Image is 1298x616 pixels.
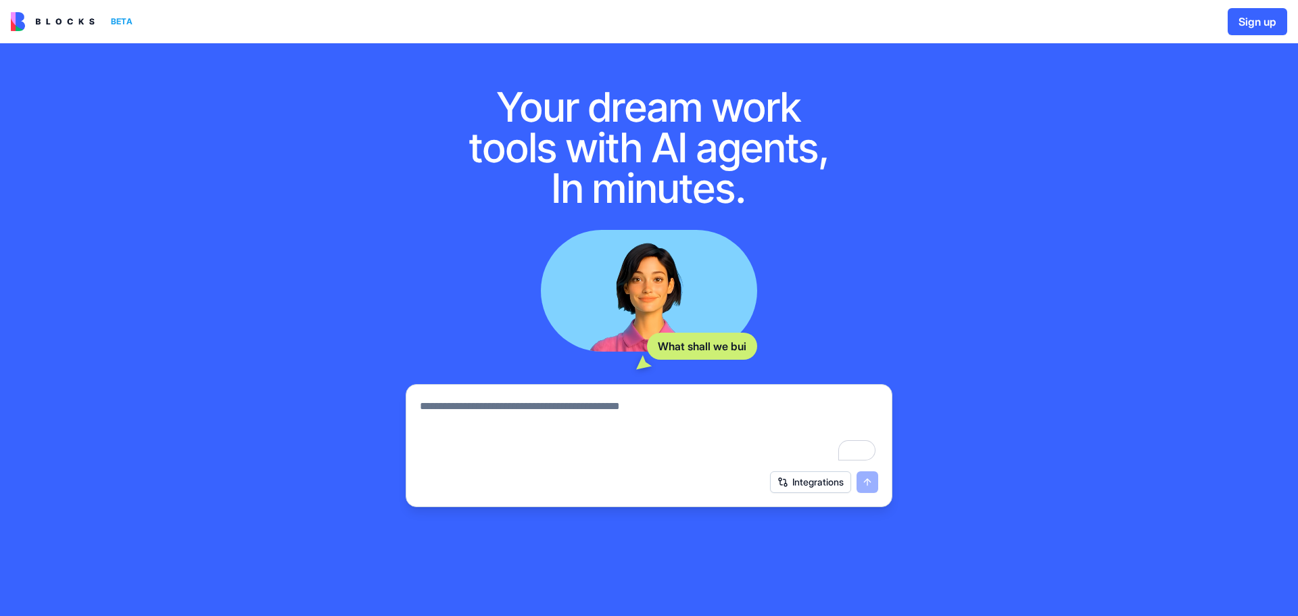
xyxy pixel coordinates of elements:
textarea: To enrich screen reader interactions, please activate Accessibility in Grammarly extension settings [420,398,878,463]
img: logo [11,12,95,31]
h1: Your dream work tools with AI agents, In minutes. [454,87,844,208]
button: Sign up [1228,8,1287,35]
div: What shall we bui [647,333,757,360]
div: BETA [105,12,138,31]
a: BETA [11,12,138,31]
button: Integrations [770,471,851,493]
